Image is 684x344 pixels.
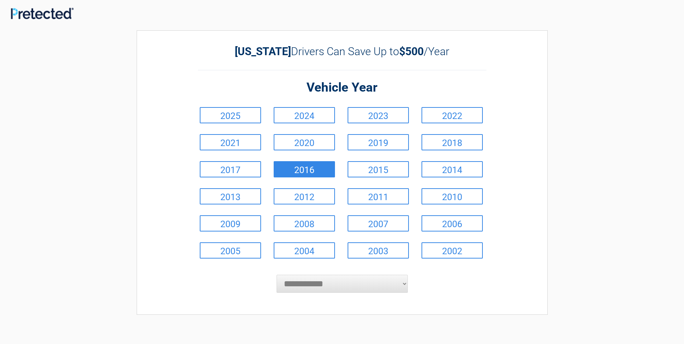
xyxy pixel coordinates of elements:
[348,242,409,259] a: 2003
[235,45,291,58] b: [US_STATE]
[422,215,483,231] a: 2006
[11,8,74,19] img: Main Logo
[200,215,261,231] a: 2009
[200,242,261,259] a: 2005
[422,161,483,177] a: 2014
[200,107,261,123] a: 2025
[422,134,483,150] a: 2018
[399,45,424,58] b: $500
[274,161,335,177] a: 2016
[422,188,483,204] a: 2010
[348,161,409,177] a: 2015
[422,107,483,123] a: 2022
[198,79,486,96] h2: Vehicle Year
[200,188,261,204] a: 2013
[274,242,335,259] a: 2004
[422,242,483,259] a: 2002
[274,107,335,123] a: 2024
[274,215,335,231] a: 2008
[348,215,409,231] a: 2007
[348,134,409,150] a: 2019
[348,188,409,204] a: 2011
[200,161,261,177] a: 2017
[200,134,261,150] a: 2021
[348,107,409,123] a: 2023
[274,188,335,204] a: 2012
[198,45,486,58] h2: Drivers Can Save Up to /Year
[274,134,335,150] a: 2020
